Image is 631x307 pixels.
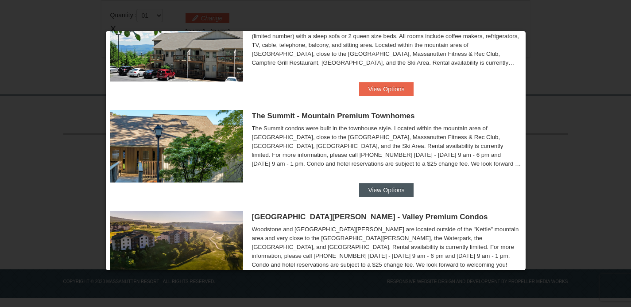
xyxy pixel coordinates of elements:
div: Massanutten Resort Hotels rooms sleep up to 4 occupants and offer a choice of 1 king size bed (li... [252,23,521,67]
span: The Summit - Mountain Premium Townhomes [252,112,415,120]
img: 19219041-4-ec11c166.jpg [110,211,243,284]
button: View Options [359,82,413,96]
img: 19219026-1-e3b4ac8e.jpg [110,9,243,82]
div: The Summit condos were built in the townhouse style. Located within the mountain area of [GEOGRAP... [252,124,521,168]
img: 19219034-1-0eee7e00.jpg [110,110,243,183]
div: Woodstone and [GEOGRAPHIC_DATA][PERSON_NAME] are located outside of the "Kettle" mountain area an... [252,225,521,269]
button: View Options [359,183,413,197]
span: [GEOGRAPHIC_DATA][PERSON_NAME] - Valley Premium Condos [252,213,488,221]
